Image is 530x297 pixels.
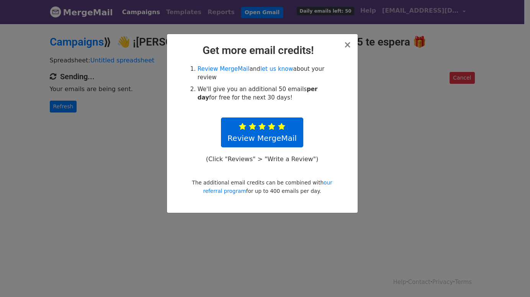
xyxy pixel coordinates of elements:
span: × [344,39,351,50]
li: We'll give you an additional 50 emails for free for the next 30 days! [198,85,335,102]
small: The additional email credits can be combined with for up to 400 emails per day. [192,180,332,194]
li: and about your review [198,65,335,82]
a: Review MergeMail [198,65,250,72]
h2: Get more email credits! [173,44,352,57]
button: Close [344,40,351,49]
a: our referral program [203,180,332,194]
a: let us know [260,65,293,72]
p: (Click "Reviews" > "Write a Review") [202,155,322,163]
strong: per day [198,86,317,101]
a: Review MergeMail [221,117,303,147]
